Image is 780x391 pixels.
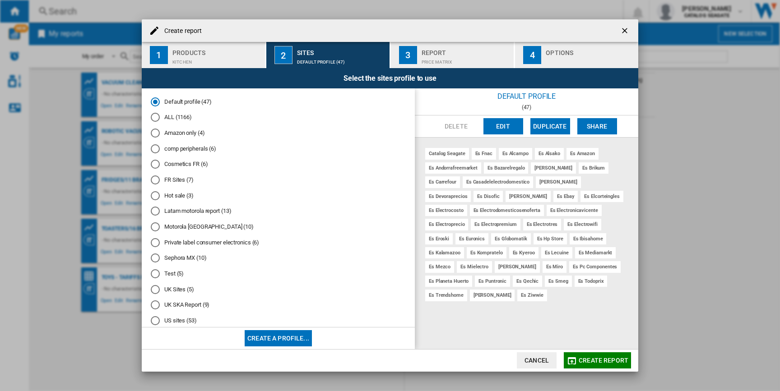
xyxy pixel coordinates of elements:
[151,160,406,169] md-radio-button: Cosmetics FR (6)
[425,290,467,301] div: es trendshome
[517,290,547,301] div: es ziwwie
[536,176,581,188] div: [PERSON_NAME]
[425,176,460,188] div: es carrefour
[436,118,476,134] button: Delete
[425,276,472,287] div: es planeta huerto
[425,191,471,202] div: es devoraprecios
[151,270,406,278] md-radio-button: Test (5)
[577,118,617,134] button: Share
[151,97,406,106] md-radio-button: Default profile (47)
[515,42,638,68] button: 4 Options
[172,46,261,55] div: Products
[415,104,638,110] div: (47)
[266,42,390,68] button: 2 Sites Default profile (47)
[472,148,496,159] div: es fnac
[160,27,202,36] h4: Create report
[535,148,564,159] div: es alsako
[546,46,635,55] div: Options
[547,205,602,216] div: es electronicavicente
[617,22,635,40] button: getI18NText('BUTTONS.CLOSE_DIALOG')
[506,191,551,202] div: [PERSON_NAME]
[425,148,469,159] div: catalog seagate
[471,219,520,230] div: es electropremium
[425,219,468,230] div: es electroprecio
[566,148,599,159] div: es amazon
[534,233,567,244] div: es hp store
[523,219,562,230] div: es electrotres
[274,46,292,64] div: 2
[484,162,528,174] div: es bazarelregalo
[172,55,261,64] div: Kitchen
[541,247,572,258] div: es lecuine
[564,352,631,368] button: Create report
[150,46,168,64] div: 1
[531,162,576,174] div: [PERSON_NAME]
[569,261,621,272] div: es pc componentes
[579,357,628,364] span: Create report
[422,46,511,55] div: Report
[142,68,638,88] div: Select the sites profile to use
[151,113,406,122] md-radio-button: ALL (1166)
[415,88,638,104] div: Default profile
[545,276,571,287] div: es smeg
[151,301,406,309] md-radio-button: UK SKA Report (9)
[457,261,492,272] div: es mielectro
[470,205,544,216] div: es electrodomesticosenoferta
[575,247,616,258] div: es mediamarkt
[151,191,406,200] md-radio-button: Hot sale (3)
[151,176,406,184] md-radio-button: FR Sites (7)
[391,42,515,68] button: 3 Report Price Matrix
[580,191,623,202] div: es elcorteingles
[475,276,510,287] div: es puntronic
[151,285,406,294] md-radio-button: UK Sites (5)
[151,223,406,231] md-radio-button: Motorola Brazil (10)
[245,330,312,346] button: Create a profile...
[151,317,406,325] md-radio-button: US sites (53)
[425,261,454,272] div: es mezco
[425,233,453,244] div: es eroski
[620,26,631,37] ng-md-icon: getI18NText('BUTTONS.CLOSE_DIALOG')
[553,191,578,202] div: es ebay
[513,276,542,287] div: es qechic
[495,261,540,272] div: [PERSON_NAME]
[151,144,406,153] md-radio-button: comp peripherals (6)
[575,276,608,287] div: es todoprix
[523,46,541,64] div: 4
[483,118,523,134] button: Edit
[499,148,532,159] div: es alcampo
[142,42,266,68] button: 1 Products Kitchen
[399,46,417,64] div: 3
[570,233,607,244] div: es ibisahome
[509,247,539,258] div: es kyeroo
[579,162,608,174] div: es brikum
[297,46,386,55] div: Sites
[151,254,406,262] md-radio-button: Sephora MX (10)
[474,191,503,202] div: es disofic
[151,129,406,138] md-radio-button: Amazon only (4)
[425,162,481,174] div: es andorrafreemarket
[151,207,406,216] md-radio-button: Latam motorola report (13)
[151,238,406,247] md-radio-button: Private label consumer electronics (6)
[564,219,601,230] div: es electrowifi
[422,55,511,64] div: Price Matrix
[463,176,533,188] div: es casadelelectrodomestico
[470,290,515,301] div: [PERSON_NAME]
[491,233,531,244] div: es globomatik
[297,55,386,64] div: Default profile (47)
[425,205,467,216] div: es electrocosto
[530,118,570,134] button: Duplicate
[467,247,506,258] div: es kompratelo
[425,247,464,258] div: es kalamazoo
[517,352,557,368] button: Cancel
[543,261,566,272] div: es miro
[455,233,488,244] div: es euronics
